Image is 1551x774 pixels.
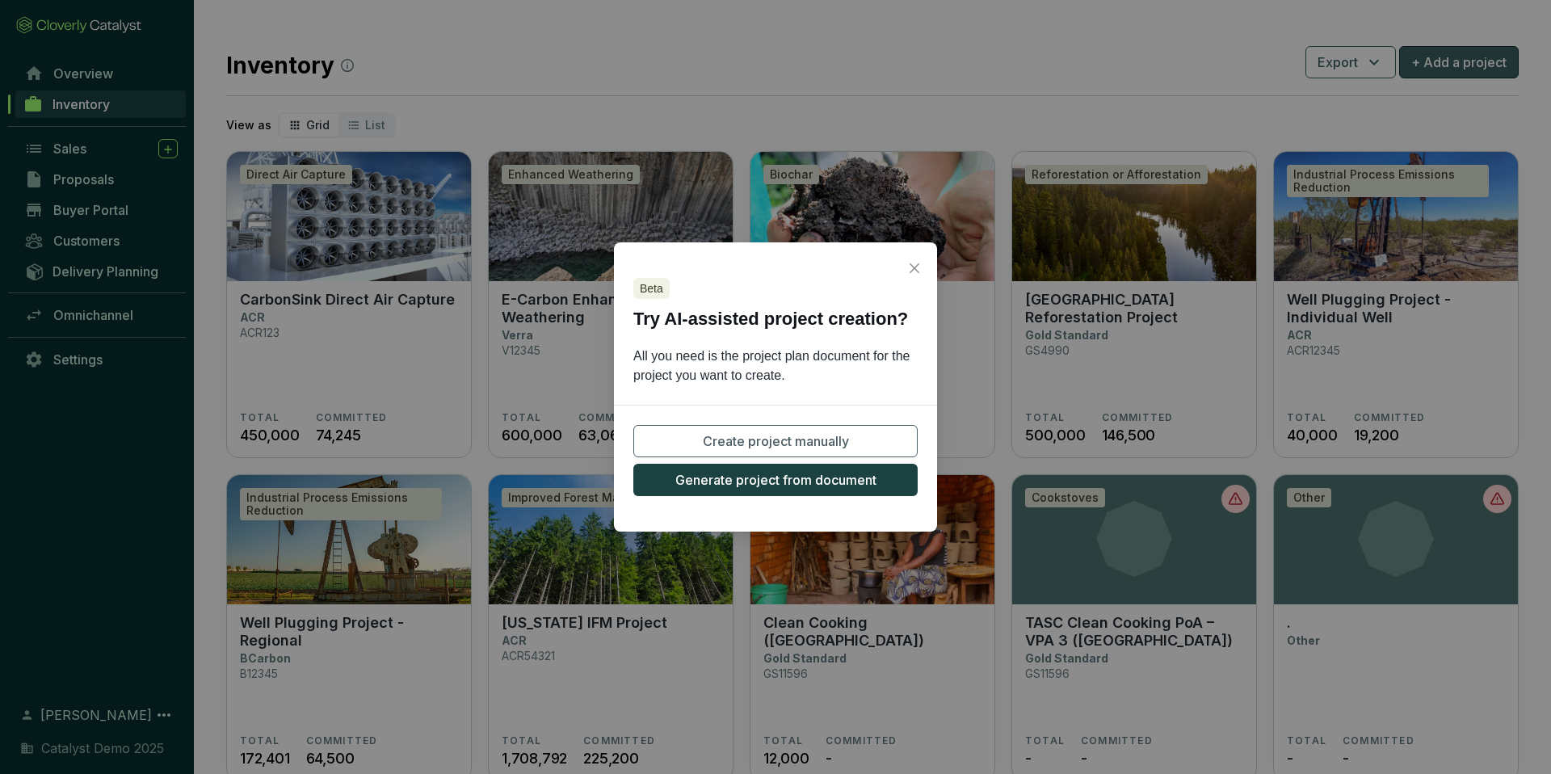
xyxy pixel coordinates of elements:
button: Close [902,255,927,281]
span: Create project manually [703,431,849,451]
button: Create project manually [633,425,918,457]
p: Beta [640,281,663,296]
button: Generate project from document [633,464,918,496]
p: All you need is the project plan document for the project you want to create. [614,347,937,385]
span: Close [902,262,927,275]
span: close [908,262,921,275]
h2: Try AI-assisted project creation? [633,305,918,334]
span: Generate project from document [675,470,876,490]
